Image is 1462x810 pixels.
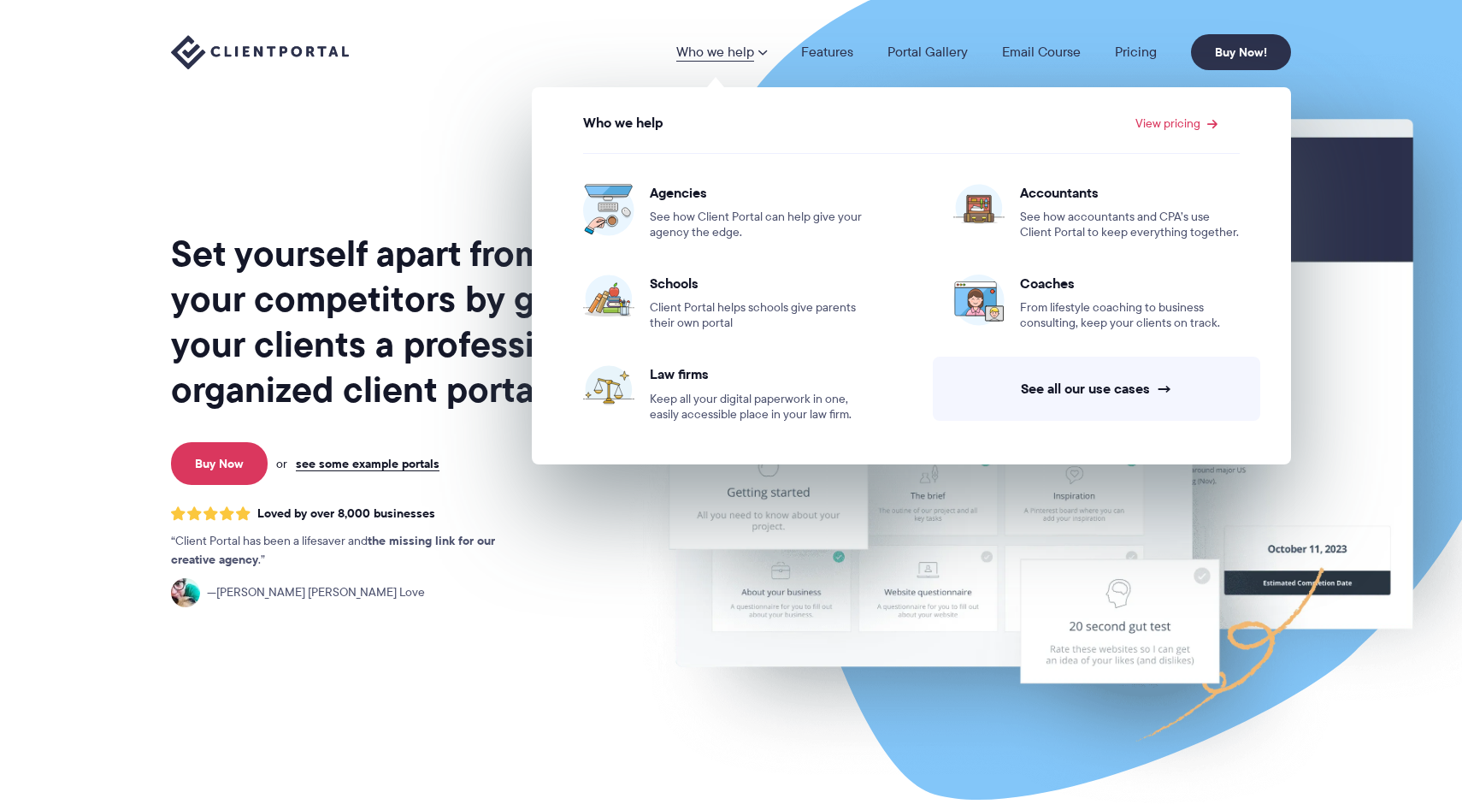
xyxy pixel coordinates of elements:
[1135,117,1217,129] a: View pricing
[650,365,870,382] span: Law firms
[532,87,1291,464] ul: Who we help
[1191,34,1291,70] a: Buy Now!
[583,115,663,131] span: Who we help
[276,456,287,471] span: or
[1020,184,1240,201] span: Accountants
[1157,380,1172,398] span: →
[933,357,1260,421] a: See all our use cases
[801,45,853,59] a: Features
[171,442,268,485] a: Buy Now
[171,531,495,569] strong: the missing link for our creative agency
[1115,45,1157,59] a: Pricing
[650,210,870,240] span: See how Client Portal can help give your agency the edge.
[541,137,1282,440] ul: View pricing
[1020,275,1240,292] span: Coaches
[887,45,968,59] a: Portal Gallery
[1020,300,1240,331] span: From lifestyle coaching to business consulting, keep your clients on track.
[1002,45,1081,59] a: Email Course
[207,583,425,602] span: [PERSON_NAME] [PERSON_NAME] Love
[650,392,870,423] span: Keep all your digital paperwork in one, easily accessible place in your law firm.
[171,532,530,570] p: Client Portal has been a lifesaver and .
[650,184,870,201] span: Agencies
[650,275,870,292] span: Schools
[1020,210,1240,240] span: See how accountants and CPA’s use Client Portal to keep everything together.
[257,506,435,521] span: Loved by over 8,000 businesses
[650,300,870,331] span: Client Portal helps schools give parents their own portal
[171,231,619,412] h1: Set yourself apart from your competitors by giving your clients a professional, organized client ...
[676,45,767,59] a: Who we help
[296,456,439,471] a: see some example portals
